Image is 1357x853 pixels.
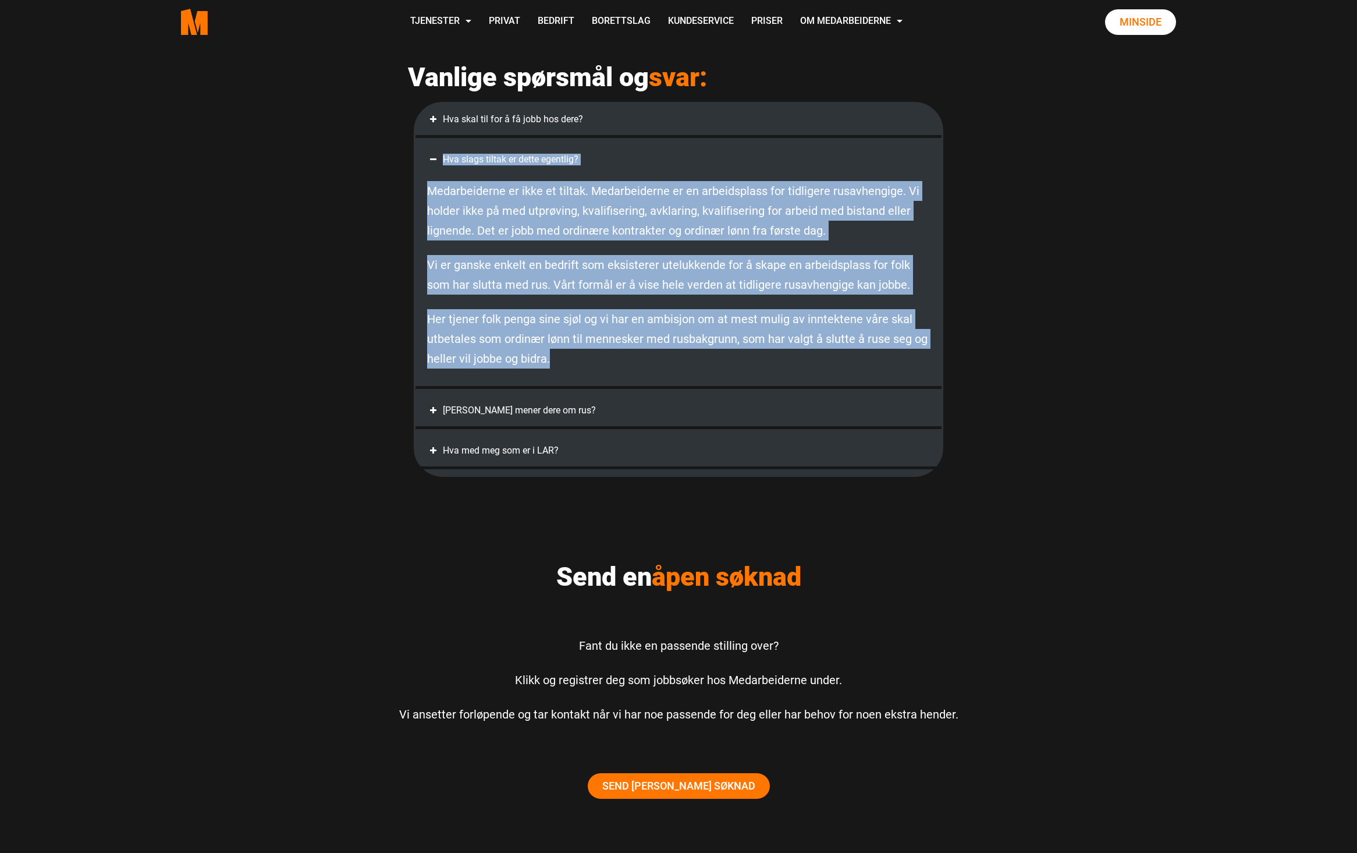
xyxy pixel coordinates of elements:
a: Minside [1105,9,1176,35]
span: åpen søknad [652,561,801,592]
div: Medarbeiderne er ikke et tiltak. Medarbeiderne er en arbeidsplass for tidligere rusavhengige. Vi ... [427,169,930,380]
div: Hva med meg som er i LAR? [427,441,930,461]
p: Her tjener folk penga sine sjøl og vi har en ambisjon om at mest mulig av inntektene våre skal ut... [427,309,930,369]
a: Borettslag [583,1,659,43]
div: Hva slags tiltak er dette egentlig? [427,150,930,169]
p: Vi ansetter forløpende og tar kontakt når vi har noe passende for deg eller har behov for noen ek... [329,705,1028,724]
p: Klikk og registrer deg som jobbsøker hos Medarbeiderne under. [329,670,1028,690]
a: Om Medarbeiderne [791,1,911,43]
a: Kundeservice [659,1,743,43]
span: svar: [649,62,708,93]
h2: Send en [329,561,1028,593]
a: Send [PERSON_NAME] søknad [588,773,770,799]
p: Vi er ganske enkelt en bedrift som eksisterer utelukkende for å skape en arbeidsplass for folk so... [427,255,930,295]
a: Privat [480,1,529,43]
h2: Vanlige spørsmål og [408,62,949,93]
div: [PERSON_NAME] mener dere om rus? [427,401,930,420]
a: Tjenester [402,1,480,43]
a: Priser [743,1,791,43]
p: Fant du ikke en passende stilling over? [329,636,1028,656]
div: Hva skal til for å få jobb hos dere? [427,109,930,129]
a: Bedrift [529,1,583,43]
